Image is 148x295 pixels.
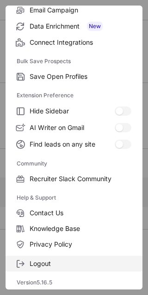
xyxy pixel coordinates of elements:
span: Data Enrichment [30,22,131,31]
label: Data Enrichment New [6,18,142,35]
label: Help & Support [17,190,131,205]
span: Save Open Profiles [30,72,131,81]
span: Knowledge Base [30,224,131,233]
label: Save Open Profiles [6,69,142,84]
label: Hide Sidebar [6,103,142,119]
label: Email Campaign [6,2,142,18]
span: Recruiter Slack Community [30,175,131,183]
span: New [87,22,103,31]
label: Contact Us [6,205,142,221]
label: Knowledge Base [6,221,142,236]
label: Find leads on any site [6,136,142,153]
label: Connect Integrations [6,35,142,50]
label: Recruiter Slack Community [6,171,142,187]
label: AI Writer on Gmail [6,119,142,136]
span: Logout [30,260,131,268]
span: Email Campaign [30,6,131,14]
span: Contact Us [30,209,131,217]
span: Find leads on any site [30,140,115,148]
label: Privacy Policy [6,236,142,252]
span: Connect Integrations [30,38,131,47]
label: Community [17,156,131,171]
label: Extension Preference [17,88,131,103]
span: Hide Sidebar [30,107,115,115]
div: Version 5.16.5 [6,275,142,290]
span: AI Writer on Gmail [30,124,115,132]
span: Privacy Policy [30,240,131,248]
label: Logout [6,256,142,271]
label: Bulk Save Prospects [17,54,131,69]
